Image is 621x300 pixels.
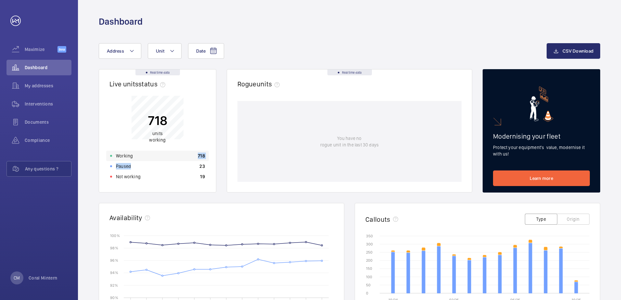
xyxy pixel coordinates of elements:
span: My addresses [25,82,71,89]
p: Not working [116,173,141,180]
span: Beta [57,46,66,53]
h2: Modernising your fleet [493,132,590,140]
h2: Live units [109,80,168,88]
text: 50 [366,283,371,287]
p: units [148,130,168,143]
span: Date [196,48,206,54]
p: 23 [199,163,205,169]
text: 96 % [110,258,118,263]
span: Unit [156,48,164,54]
p: CM [14,275,20,281]
span: units [257,80,283,88]
text: 98 % [110,246,118,250]
span: Maximize [25,46,57,53]
text: 150 [366,266,372,271]
span: Any questions ? [25,166,71,172]
p: You have no rogue unit in the last 30 days [320,135,379,148]
p: Working [116,153,133,159]
p: 19 [200,173,205,180]
text: 250 [366,250,373,255]
h2: Rogue [237,80,282,88]
span: status [138,80,168,88]
p: Paused [116,163,131,169]
button: Unit [148,43,182,59]
span: Compliance [25,137,71,144]
span: Dashboard [25,64,71,71]
text: 350 [366,234,373,238]
span: working [149,137,166,143]
span: CSV Download [563,48,593,54]
p: Protect your equipment's value, modernise it with us! [493,144,590,157]
text: 100 % [110,233,120,238]
button: Type [525,214,557,225]
text: 90 % [110,295,118,300]
h2: Callouts [365,215,390,223]
text: 0 [366,291,368,295]
p: 718 [148,112,168,129]
button: Date [188,43,224,59]
text: 200 [366,258,373,263]
span: Address [107,48,124,54]
text: 94 % [110,270,118,275]
a: Learn more [493,170,590,186]
text: 92 % [110,283,118,287]
span: Documents [25,119,71,125]
img: marketing-card.svg [530,86,553,122]
p: 718 [198,153,205,159]
text: 300 [366,242,373,246]
h1: Dashboard [99,16,143,28]
button: Address [99,43,141,59]
div: Real time data [327,69,372,75]
button: Origin [557,214,589,225]
button: CSV Download [547,43,600,59]
span: Interventions [25,101,71,107]
div: Real time data [135,69,180,75]
text: 100 [366,275,372,279]
p: Coral Mintern [29,275,57,281]
h2: Availability [109,214,142,222]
